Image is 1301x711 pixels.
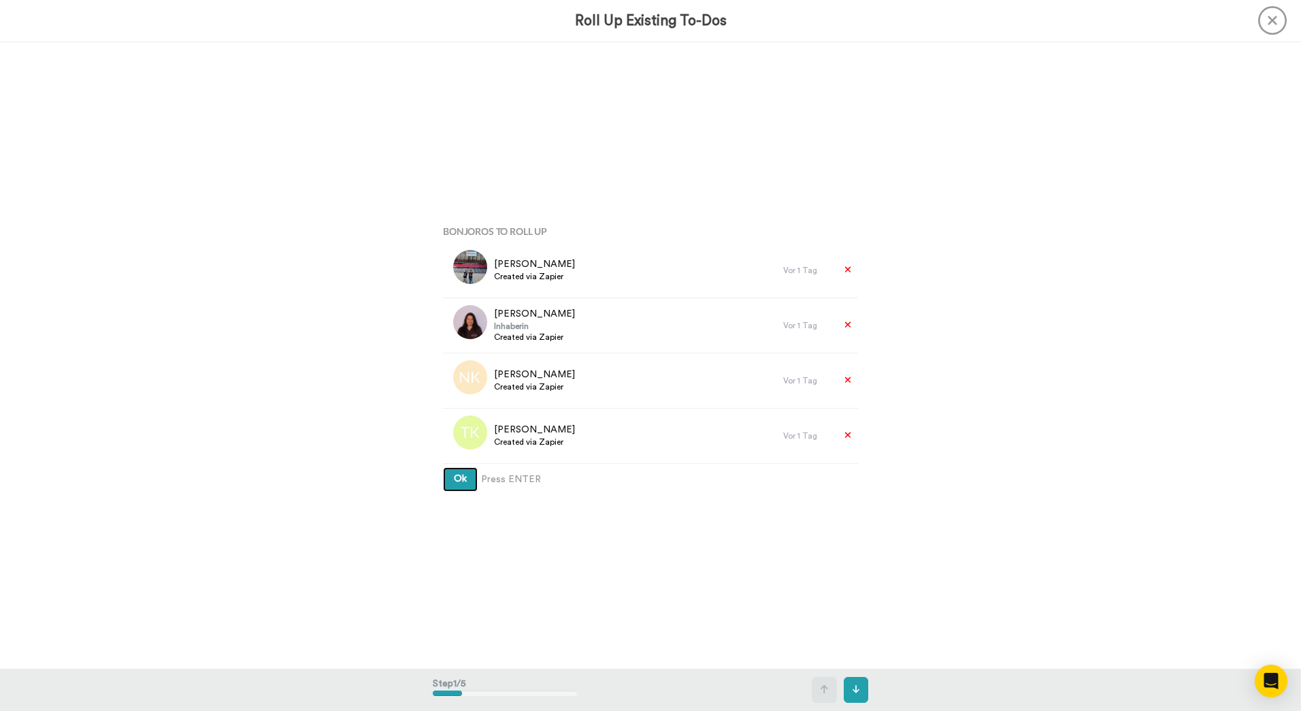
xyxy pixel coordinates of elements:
[783,375,831,386] div: Vor 1 Tag
[494,368,575,381] span: [PERSON_NAME]
[783,265,831,276] div: Vor 1 Tag
[453,415,487,449] img: tk.png
[453,250,487,284] img: e79239f5-a67b-433a-bafa-8c922c7a366c.jpg
[494,271,575,282] span: Created via Zapier
[453,360,487,394] img: nk.png
[494,437,575,447] span: Created via Zapier
[494,332,575,343] span: Created via Zapier
[453,305,487,339] img: d4c37688-ba0e-4c4b-bf06-aa2f120c470f.jpg
[575,13,727,29] h3: Roll Up Existing To-Dos
[494,381,575,392] span: Created via Zapier
[494,423,575,437] span: [PERSON_NAME]
[494,257,575,271] span: [PERSON_NAME]
[454,474,467,484] span: Ok
[443,467,478,492] button: Ok
[433,670,578,710] div: Step 1 / 5
[783,320,831,331] div: Vor 1 Tag
[1255,665,1287,697] div: Open Intercom Messenger
[481,473,541,486] span: Press ENTER
[443,226,858,236] h4: Bonjoros To Roll Up
[783,430,831,441] div: Vor 1 Tag
[494,321,575,332] span: Inhaberin
[494,307,575,321] span: [PERSON_NAME]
